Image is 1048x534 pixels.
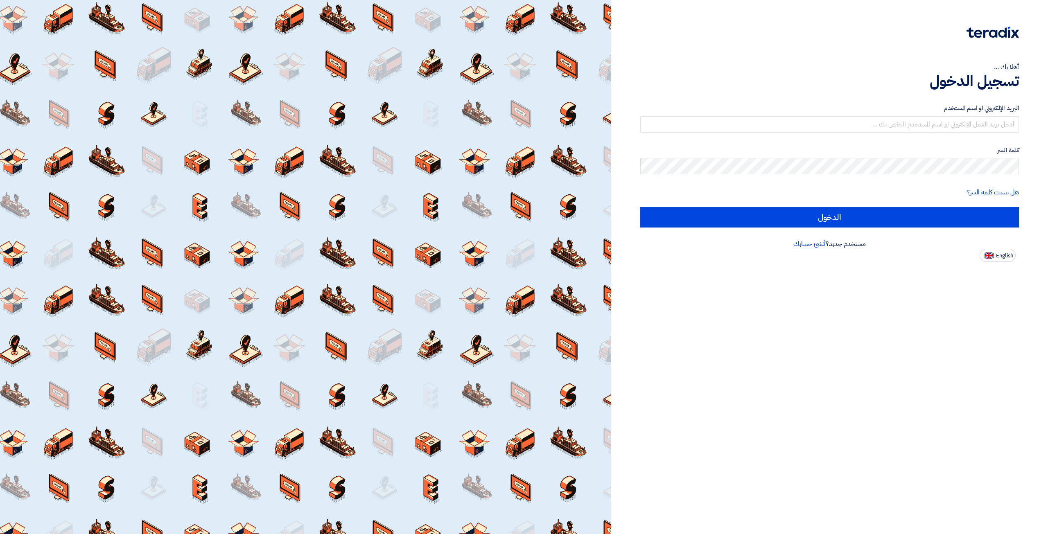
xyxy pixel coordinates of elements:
[640,62,1019,72] div: أهلا بك ...
[640,146,1019,155] label: كلمة السر
[980,249,1016,262] button: English
[967,27,1019,38] img: Teradix logo
[640,207,1019,228] input: الدخول
[640,72,1019,90] h1: تسجيل الدخول
[967,187,1019,197] a: هل نسيت كلمة السر؟
[640,116,1019,133] input: أدخل بريد العمل الإلكتروني او اسم المستخدم الخاص بك ...
[640,104,1019,113] label: البريد الإلكتروني او اسم المستخدم
[793,239,826,249] a: أنشئ حسابك
[985,252,994,259] img: en-US.png
[996,253,1013,259] span: English
[640,239,1019,249] div: مستخدم جديد؟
